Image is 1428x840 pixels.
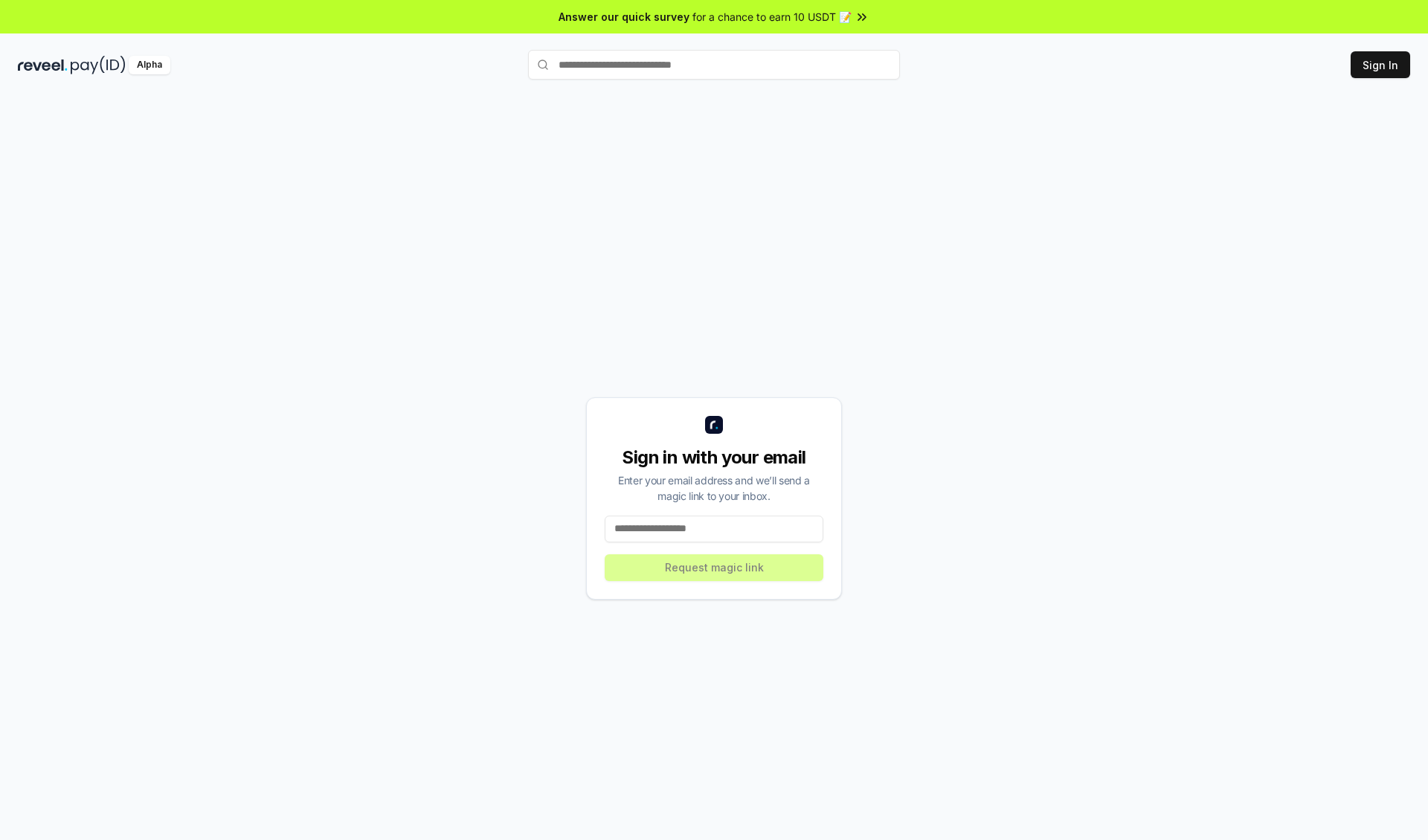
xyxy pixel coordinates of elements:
div: Alpha [129,56,170,74]
img: reveel_dark [18,56,68,74]
div: Sign in with your email [605,446,823,469]
span: Answer our quick survey [559,9,689,25]
div: Enter your email address and we’ll send a magic link to your inbox. [605,472,823,504]
span: for a chance to earn 10 USDT 📝 [692,9,852,25]
img: pay_id [71,56,126,74]
img: logo_small [705,416,723,434]
button: Sign In [1351,51,1410,78]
